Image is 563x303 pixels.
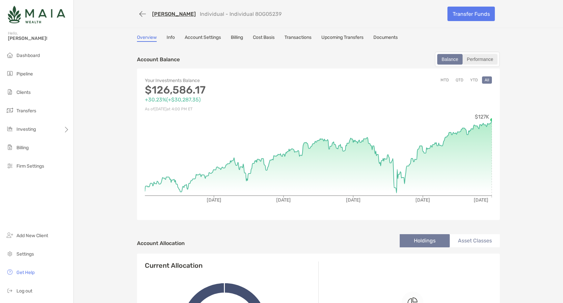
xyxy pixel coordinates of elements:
button: MTD [438,76,451,84]
img: clients icon [6,88,14,96]
li: Asset Classes [450,234,500,247]
span: Dashboard [16,53,40,58]
div: segmented control [435,52,500,67]
button: YTD [468,76,480,84]
a: Upcoming Transfers [321,35,363,42]
img: get-help icon [6,268,14,276]
a: Cost Basis [253,35,275,42]
img: investing icon [6,125,14,133]
p: As of [DATE] at 4:00 PM ET [145,105,318,113]
p: Individual - Individual 8OG05239 [200,11,281,17]
button: QTD [453,76,466,84]
p: $126,586.17 [145,86,318,94]
span: Add New Client [16,233,48,238]
span: Settings [16,251,34,257]
span: Log out [16,288,32,294]
tspan: [DATE] [416,197,430,203]
span: Transfers [16,108,36,114]
img: billing icon [6,143,14,151]
img: transfers icon [6,106,14,114]
a: Billing [231,35,243,42]
a: [PERSON_NAME] [152,11,196,17]
a: Account Settings [185,35,221,42]
tspan: [DATE] [346,197,361,203]
a: Overview [137,35,157,42]
span: Billing [16,145,29,151]
img: Zoe Logo [8,3,65,26]
span: Pipeline [16,71,33,77]
img: add_new_client icon [6,231,14,239]
button: All [482,76,492,84]
img: firm-settings icon [6,162,14,170]
img: logout icon [6,287,14,294]
li: Holdings [400,234,450,247]
img: dashboard icon [6,51,14,59]
tspan: [DATE] [207,197,221,203]
span: [PERSON_NAME]! [8,36,69,41]
p: Account Balance [137,55,180,64]
tspan: [DATE] [276,197,291,203]
h4: Account Allocation [137,240,185,246]
span: Clients [16,90,31,95]
tspan: [DATE] [474,197,488,203]
a: Transfer Funds [447,7,495,21]
p: Your Investments Balance [145,76,318,85]
h4: Current Allocation [145,262,202,269]
div: Performance [463,55,497,64]
span: Firm Settings [16,163,44,169]
a: Documents [373,35,398,42]
a: Info [167,35,175,42]
span: Investing [16,126,36,132]
span: Get Help [16,270,35,275]
img: pipeline icon [6,69,14,77]
div: Balance [438,55,462,64]
tspan: $127K [475,114,489,120]
img: settings icon [6,250,14,258]
a: Transactions [284,35,311,42]
p: +30.23% ( +$30,287.35 ) [145,96,318,104]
